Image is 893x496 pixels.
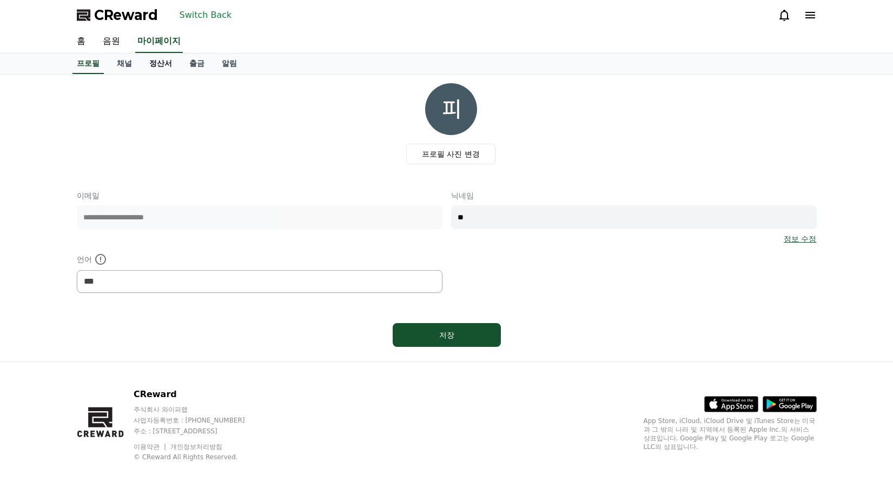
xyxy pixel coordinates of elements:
p: 사업자등록번호 : [PHONE_NUMBER] [134,416,266,425]
a: 정산서 [141,53,181,74]
a: 홈 [68,30,94,53]
p: 언어 [77,253,442,266]
a: 개인정보처리방침 [170,443,222,451]
a: 알림 [213,53,246,74]
div: 저장 [414,330,479,340]
p: © CReward All Rights Reserved. [134,453,266,461]
p: 닉네임 [451,190,817,201]
p: App Store, iCloud, iCloud Drive 및 iTunes Store는 미국과 그 밖의 나라 및 지역에서 등록된 Apple Inc.의 서비스 상표입니다. Goo... [644,417,817,451]
p: CReward [134,388,266,401]
img: profile_image [425,83,477,135]
a: 이용약관 [134,443,168,451]
label: 프로필 사진 변경 [406,144,495,164]
a: CReward [77,6,158,24]
a: 마이페이지 [135,30,183,53]
button: Switch Back [175,6,236,24]
p: 주소 : [STREET_ADDRESS] [134,427,266,435]
a: 정보 수정 [784,233,816,244]
a: 채널 [108,53,141,74]
span: CReward [94,6,158,24]
button: 저장 [393,323,501,347]
p: 이메일 [77,190,442,201]
a: 프로필 [72,53,104,74]
p: 주식회사 와이피랩 [134,405,266,414]
a: 음원 [94,30,129,53]
a: 출금 [181,53,213,74]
